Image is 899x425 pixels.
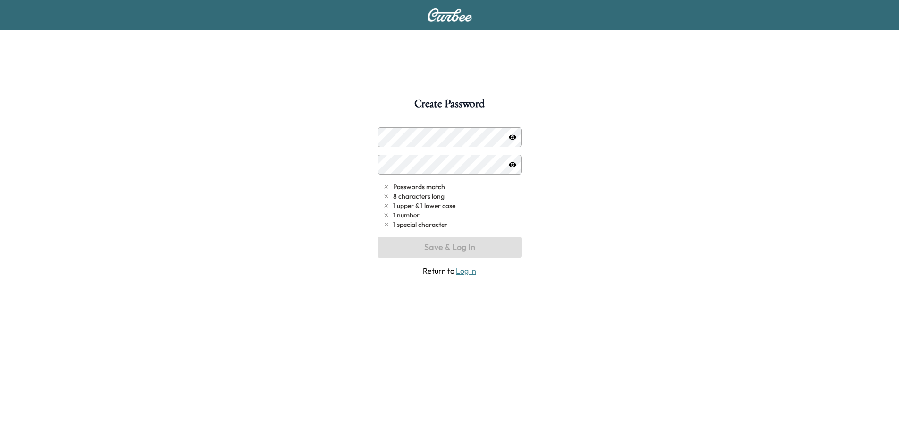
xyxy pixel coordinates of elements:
[393,192,445,201] span: 8 characters long
[393,201,455,210] span: 1 upper & 1 lower case
[414,98,484,114] h1: Create Password
[378,265,522,276] span: Return to
[456,266,476,275] a: Log In
[393,210,420,220] span: 1 number
[393,220,447,229] span: 1 special character
[393,182,445,192] span: Passwords match
[427,8,472,22] img: Curbee Logo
